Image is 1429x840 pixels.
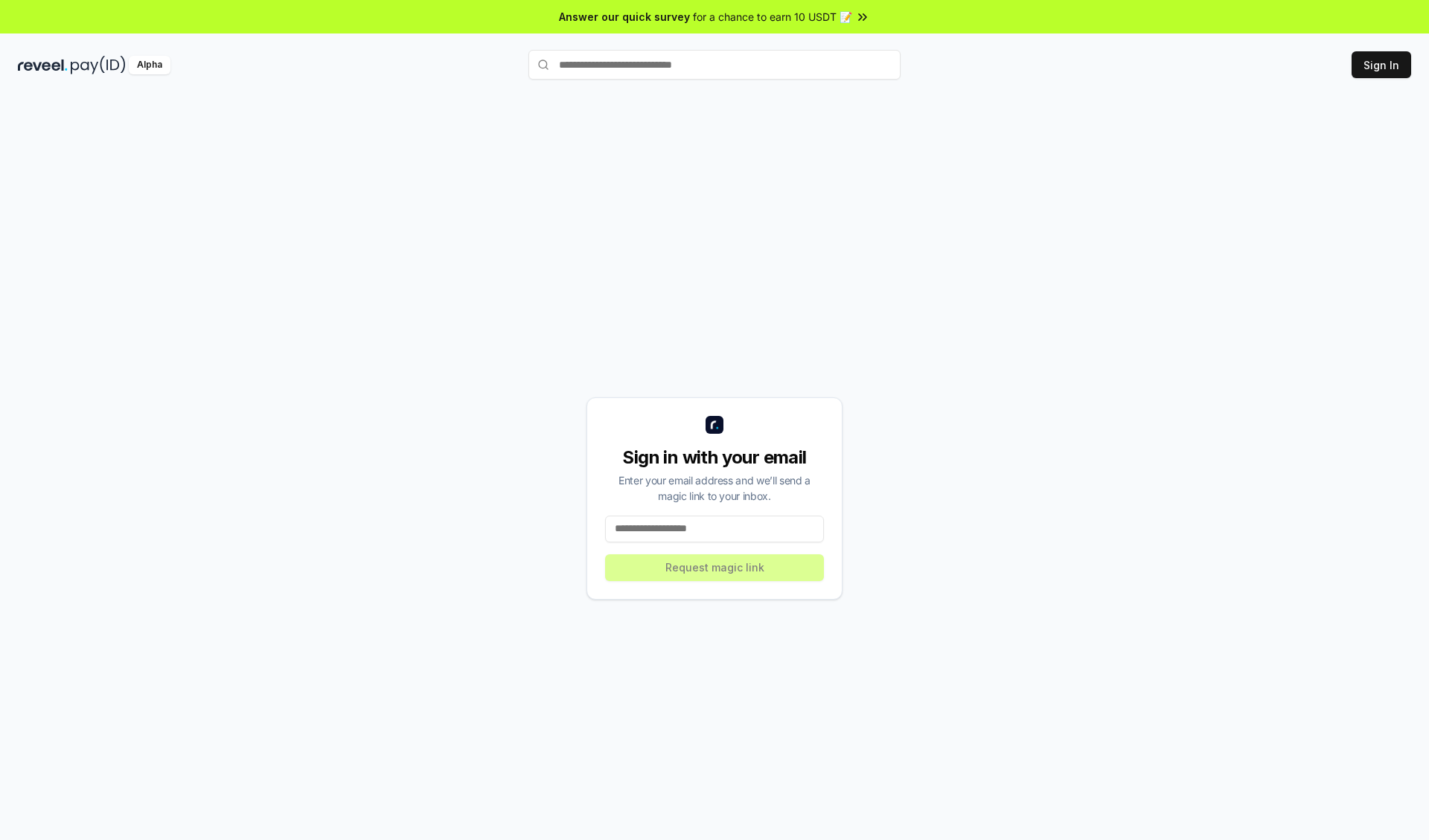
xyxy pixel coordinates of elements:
img: logo_small [706,416,723,434]
img: reveel_dark [18,56,68,74]
span: Answer our quick survey [559,9,690,25]
button: Sign In [1352,51,1411,78]
div: Enter your email address and we’ll send a magic link to your inbox. [605,472,824,504]
div: Sign in with your email [605,446,824,469]
span: for a chance to earn 10 USDT 📝 [693,9,852,25]
div: Alpha [129,56,170,74]
img: pay_id [71,56,126,74]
